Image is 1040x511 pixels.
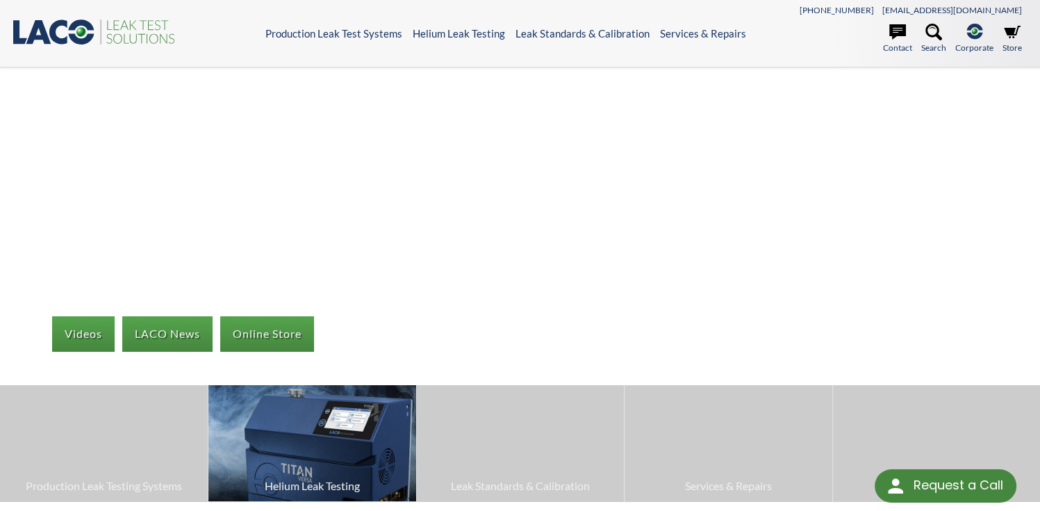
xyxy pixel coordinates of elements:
[220,316,314,351] a: Online Store
[955,41,993,54] span: Corporate
[840,477,1033,495] span: Air Leak Testing
[913,469,1002,501] div: Request a Call
[215,477,408,495] span: Helium Leak Testing
[921,24,946,54] a: Search
[52,316,115,351] a: Videos
[875,469,1016,503] div: Request a Call
[515,27,650,40] a: Leak Standards & Calibration
[1002,24,1022,54] a: Store
[660,27,746,40] a: Services & Repairs
[424,477,617,495] span: Leak Standards & Calibration
[800,5,874,15] a: [PHONE_NUMBER]
[208,385,415,501] a: Helium Leak Testing
[265,27,402,40] a: Production Leak Test Systems
[7,477,201,495] span: Production Leak Testing Systems
[883,24,912,54] a: Contact
[413,27,505,40] a: Helium Leak Testing
[122,316,213,351] a: LACO News
[833,385,1040,501] a: Air Leak Testing
[884,475,907,497] img: round button
[417,385,624,501] a: Leak Standards & Calibration
[625,385,832,501] a: Services & Repairs
[208,385,415,501] img: TITAN VERSA Leak Detector image
[882,5,1022,15] a: [EMAIL_ADDRESS][DOMAIN_NAME]
[632,477,825,495] span: Services & Repairs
